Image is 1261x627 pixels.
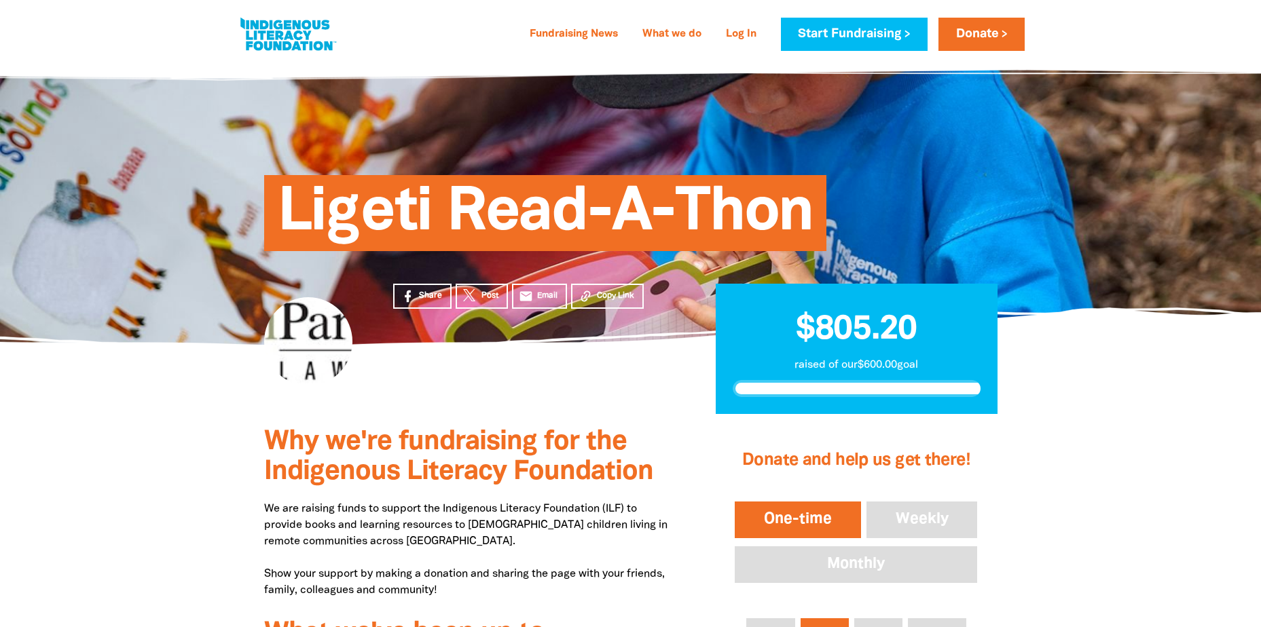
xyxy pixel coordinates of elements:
a: Start Fundraising [781,18,928,51]
span: Share [419,290,442,302]
span: Ligeti Read-A-Thon [278,185,814,251]
a: Donate [938,18,1024,51]
button: One-time [732,499,864,541]
a: What we do [634,24,710,45]
h2: Donate and help us get there! [732,434,980,488]
span: Copy Link [597,290,634,302]
a: Share [393,284,452,309]
button: Monthly [732,544,980,586]
i: email [519,289,533,303]
a: emailEmail [512,284,568,309]
button: Copy Link [571,284,644,309]
a: Fundraising News [522,24,626,45]
span: Why we're fundraising for the Indigenous Literacy Foundation [264,430,653,484]
a: Log In [718,24,765,45]
span: Email [537,290,558,302]
p: We are raising funds to support the Indigenous Literacy Foundation (ILF) to provide books and lea... [264,501,675,598]
p: raised of our $600.00 goal [733,357,981,373]
a: Post [456,284,508,309]
button: Weekly [864,499,981,541]
span: $805.20 [796,314,917,345]
span: Post [481,290,498,302]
